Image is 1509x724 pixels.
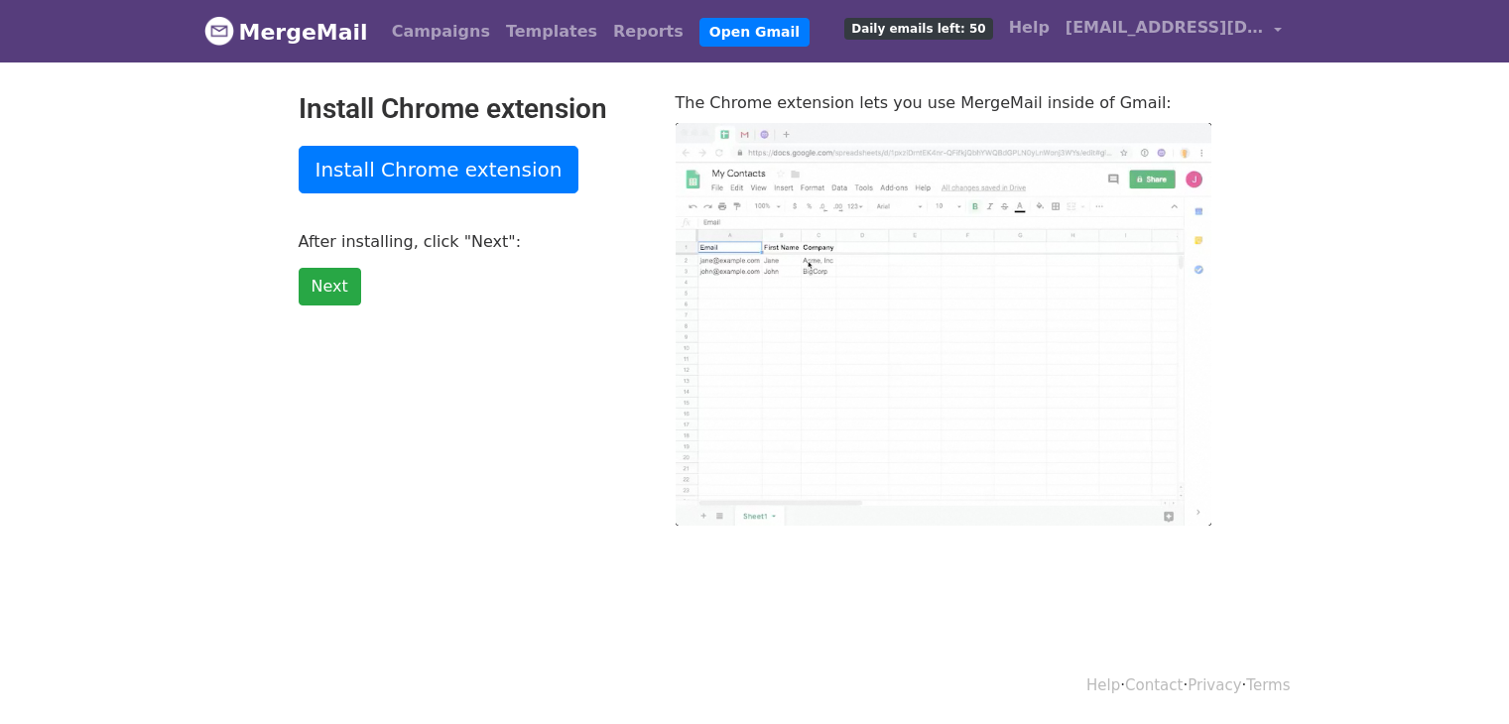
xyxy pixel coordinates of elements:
[1188,676,1241,694] a: Privacy
[204,11,368,53] a: MergeMail
[299,231,646,252] p: After installing, click "Next":
[498,12,605,52] a: Templates
[699,18,810,47] a: Open Gmail
[299,146,579,193] a: Install Chrome extension
[384,12,498,52] a: Campaigns
[676,92,1211,113] p: The Chrome extension lets you use MergeMail inside of Gmail:
[1001,8,1058,48] a: Help
[1058,8,1290,55] a: [EMAIL_ADDRESS][DOMAIN_NAME]
[299,268,361,305] a: Next
[1125,676,1183,694] a: Contact
[1246,676,1290,694] a: Terms
[299,92,646,126] h2: Install Chrome extension
[1066,16,1264,40] span: [EMAIL_ADDRESS][DOMAIN_NAME]
[1086,676,1120,694] a: Help
[836,8,1000,48] a: Daily emails left: 50
[605,12,692,52] a: Reports
[204,16,234,46] img: MergeMail logo
[844,18,992,40] span: Daily emails left: 50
